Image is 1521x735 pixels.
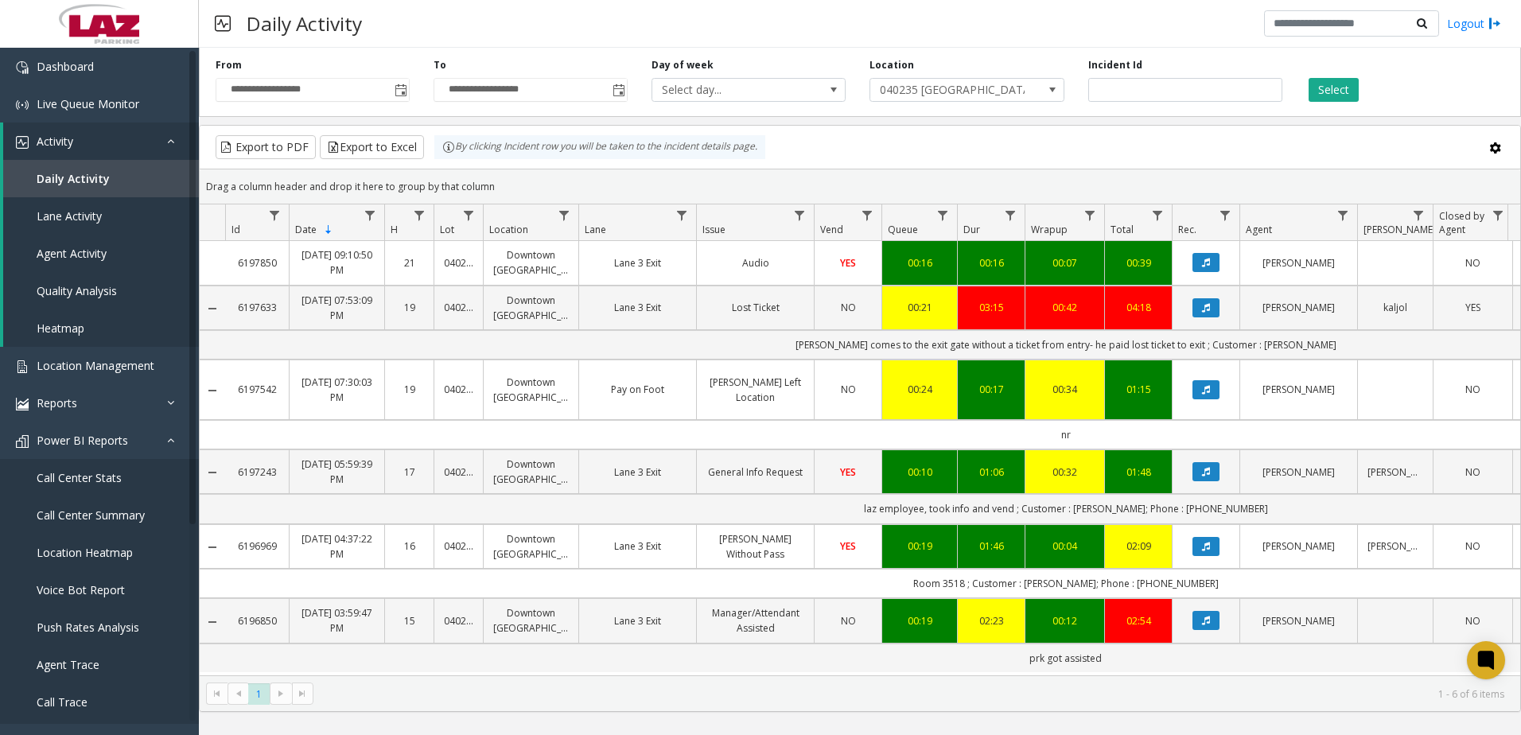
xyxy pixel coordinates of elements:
[1114,255,1162,270] div: 00:39
[200,302,225,315] a: Collapse Details
[1246,223,1272,236] span: Agent
[967,465,1015,480] div: 01:06
[892,539,947,554] a: 00:19
[1332,204,1354,226] a: Agent Filter Menu
[869,58,914,72] label: Location
[1250,382,1348,397] a: [PERSON_NAME]
[706,531,804,562] a: [PERSON_NAME] Without Pass
[967,300,1015,315] div: 03:15
[391,223,398,236] span: H
[444,465,473,480] a: 040235
[200,541,225,554] a: Collapse Details
[3,160,199,197] a: Daily Activity
[1488,15,1501,32] img: logout
[1465,383,1480,396] span: NO
[1367,539,1423,554] a: [PERSON_NAME]
[493,247,569,278] a: Downtown [GEOGRAPHIC_DATA]
[395,613,424,628] a: 15
[37,96,139,111] span: Live Queue Monitor
[1443,300,1503,315] a: YES
[840,256,856,270] span: YES
[1439,209,1484,236] span: Closed by Agent
[442,141,455,154] img: infoIcon.svg
[16,398,29,410] img: 'icon'
[235,255,279,270] a: 6197850
[841,383,856,396] span: NO
[1250,539,1348,554] a: [PERSON_NAME]
[1367,300,1423,315] a: kaljol
[1114,382,1162,397] a: 01:15
[395,539,424,554] a: 16
[1035,300,1095,315] a: 00:42
[322,224,335,236] span: Sortable
[1114,300,1162,315] a: 04:18
[554,204,575,226] a: Location Filter Menu
[589,465,687,480] a: Lane 3 Exit
[3,272,199,309] a: Quality Analysis
[37,507,145,523] span: Call Center Summary
[37,321,84,336] span: Heatmap
[706,375,804,405] a: [PERSON_NAME] Left Location
[824,382,872,397] a: NO
[444,539,473,554] a: 040235
[609,79,627,101] span: Toggle popup
[1309,78,1359,102] button: Select
[235,300,279,315] a: 6197633
[892,300,947,315] div: 00:21
[1035,613,1095,628] div: 00:12
[200,173,1520,200] div: Drag a column header and drop it here to group by that column
[841,301,856,314] span: NO
[824,613,872,628] a: NO
[820,223,843,236] span: Vend
[37,246,107,261] span: Agent Activity
[444,255,473,270] a: 040235
[493,531,569,562] a: Downtown [GEOGRAPHIC_DATA]
[892,255,947,270] a: 00:16
[235,613,279,628] a: 6196850
[1443,255,1503,270] a: NO
[16,61,29,74] img: 'icon'
[200,466,225,479] a: Collapse Details
[840,465,856,479] span: YES
[1488,204,1509,226] a: Closed by Agent Filter Menu
[458,204,480,226] a: Lot Filter Menu
[1035,465,1095,480] div: 00:32
[1114,539,1162,554] div: 02:09
[1408,204,1430,226] a: Parker Filter Menu
[671,204,693,226] a: Lane Filter Menu
[37,358,154,373] span: Location Management
[395,255,424,270] a: 21
[1250,255,1348,270] a: [PERSON_NAME]
[37,171,110,186] span: Daily Activity
[235,382,279,397] a: 6197542
[824,255,872,270] a: YES
[652,58,714,72] label: Day of week
[1250,465,1348,480] a: [PERSON_NAME]
[200,384,225,397] a: Collapse Details
[1447,15,1501,32] a: Logout
[299,531,375,562] a: [DATE] 04:37:22 PM
[200,616,225,628] a: Collapse Details
[706,465,804,480] a: General Info Request
[967,255,1015,270] a: 00:16
[434,58,446,72] label: To
[1035,255,1095,270] a: 00:07
[967,382,1015,397] a: 00:17
[16,99,29,111] img: 'icon'
[1465,256,1480,270] span: NO
[1031,223,1068,236] span: Wrapup
[216,58,242,72] label: From
[395,382,424,397] a: 19
[444,382,473,397] a: 040235
[215,4,231,43] img: pageIcon
[440,223,454,236] span: Lot
[706,255,804,270] a: Audio
[295,223,317,236] span: Date
[37,283,117,298] span: Quality Analysis
[299,375,375,405] a: [DATE] 07:30:03 PM
[841,614,856,628] span: NO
